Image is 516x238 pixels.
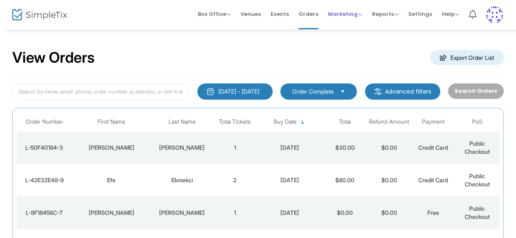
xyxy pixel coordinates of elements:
th: Total Tickets [213,112,257,131]
span: Free [427,209,439,216]
h2: View Orders [12,49,95,67]
span: Reports [372,10,398,18]
div: [DATE] - [DATE] [219,87,259,96]
button: Select [337,87,348,96]
span: Marketing [328,10,362,18]
span: Credit Card [418,177,448,183]
span: Help [442,10,459,18]
span: Settings [408,4,432,24]
span: First Name [98,118,125,125]
div: Efe [74,176,149,184]
td: 1 [213,131,257,164]
div: Alarcon [153,209,211,217]
m-button: Advanced filters [365,83,440,100]
span: Orders [299,4,318,24]
span: Public Checkout [465,205,490,220]
span: PoS [472,118,483,125]
td: 1 [213,197,257,229]
div: 9/23/2025 [259,144,321,152]
span: Public Checkout [465,172,490,188]
td: $0.00 [367,164,411,197]
div: Gianna [74,209,149,217]
div: Ekmekci [153,176,211,184]
td: $30.00 [323,131,367,164]
td: $0.00 [367,131,411,164]
div: Camacho [153,144,211,152]
span: Last Name [168,118,196,125]
input: Search by name, email, phone, order number, ip address, or last 4 digits of card [12,83,189,100]
td: $0.00 [323,197,367,229]
td: $80.00 [323,164,367,197]
div: L-42E32E48-9 [19,176,70,184]
th: Refund Amount [367,112,411,131]
span: Buy Date [273,118,297,125]
div: 9/21/2025 [259,176,321,184]
td: $0.00 [367,197,411,229]
span: Venues [241,4,261,24]
div: L-8F18456C-7 [19,209,70,217]
span: Payment [422,118,444,125]
span: Credit Card [418,144,448,151]
span: Order Number [26,118,63,125]
td: 2 [213,164,257,197]
div: Leticia [74,144,149,152]
span: Events [271,4,289,24]
m-button: Export Order List [430,50,504,65]
span: Order Complete [292,87,334,96]
span: Sortable [300,119,306,125]
div: 9/19/2025 [259,209,321,217]
img: filter [374,87,382,96]
span: Box Office [198,10,231,18]
img: monthly [206,87,214,96]
div: L-50F40184-3 [19,144,70,152]
button: [DATE] - [DATE] [197,83,273,100]
span: Public Checkout [465,140,490,155]
th: Total [323,112,367,131]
